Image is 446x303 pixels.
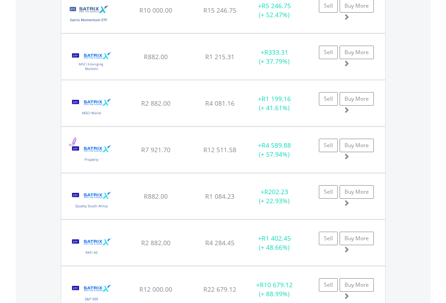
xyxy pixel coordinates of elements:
[246,187,303,205] div: + (+ 22.93%)
[66,45,118,77] img: TFSA.STXEMG.png
[319,46,338,59] a: Sell
[246,1,303,19] div: + (+ 52.47%)
[340,46,374,59] a: Buy More
[319,232,338,245] a: Sell
[66,185,118,217] img: TFSA.STXQUA.png
[205,52,234,61] span: R1 215.31
[246,234,303,252] div: + (+ 48.66%)
[264,187,288,196] span: R202.23
[340,92,374,106] a: Buy More
[264,48,288,56] span: R333.31
[260,280,293,289] span: R10 679.12
[262,94,291,103] span: R1 199.16
[205,238,234,247] span: R4 284.45
[203,145,236,154] span: R12 511.58
[246,141,303,159] div: + (+ 57.94%)
[340,232,374,245] a: Buy More
[139,285,172,294] span: R12 000.00
[205,99,234,107] span: R4 081.16
[340,185,374,199] a: Buy More
[66,138,118,170] img: TFSA.STXPRO.png
[144,52,168,61] span: R882.00
[319,185,338,199] a: Sell
[66,231,118,263] img: TFSA.STXRAF.png
[246,280,303,298] div: + (+ 88.99%)
[141,238,170,247] span: R2 882.00
[139,6,172,14] span: R10 000.00
[319,139,338,152] a: Sell
[66,92,118,124] img: TFSA.STXWDM.png
[246,94,303,112] div: + (+ 41.61%)
[262,1,291,10] span: R5 246.75
[141,145,170,154] span: R7 921.70
[203,285,236,294] span: R22 679.12
[203,6,236,14] span: R15 246.75
[246,48,303,66] div: + (+ 37.79%)
[319,92,338,106] a: Sell
[141,99,170,107] span: R2 882.00
[340,139,374,152] a: Buy More
[262,234,291,242] span: R1 402.45
[205,192,234,200] span: R1 084.23
[319,278,338,292] a: Sell
[340,278,374,292] a: Buy More
[262,141,291,149] span: R4 589.88
[144,192,168,200] span: R882.00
